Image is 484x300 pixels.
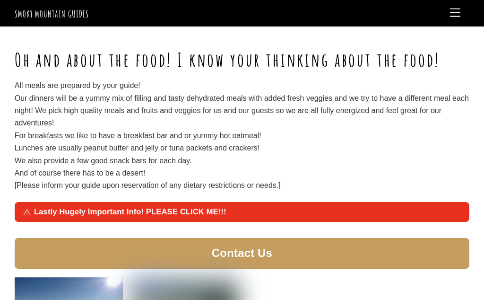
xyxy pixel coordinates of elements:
a: Smoky Mountain Guides [15,8,89,20]
h1: Oh and about the food! I know your thinking about the food! [15,49,470,71]
span: Contact Us [212,248,272,258]
a: Contact Us [15,238,470,269]
p: All meals are prepared by your guide! Our dinners will be a yummy mix of filling and tasty dehydr... [15,79,470,192]
a: Lastly Hugely Important Info! PLEASE CLICK ME!!! [15,203,469,221]
span: Lastly Hugely Important Info! PLEASE CLICK ME!!! [34,206,461,218]
a: Menu [446,4,465,22]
